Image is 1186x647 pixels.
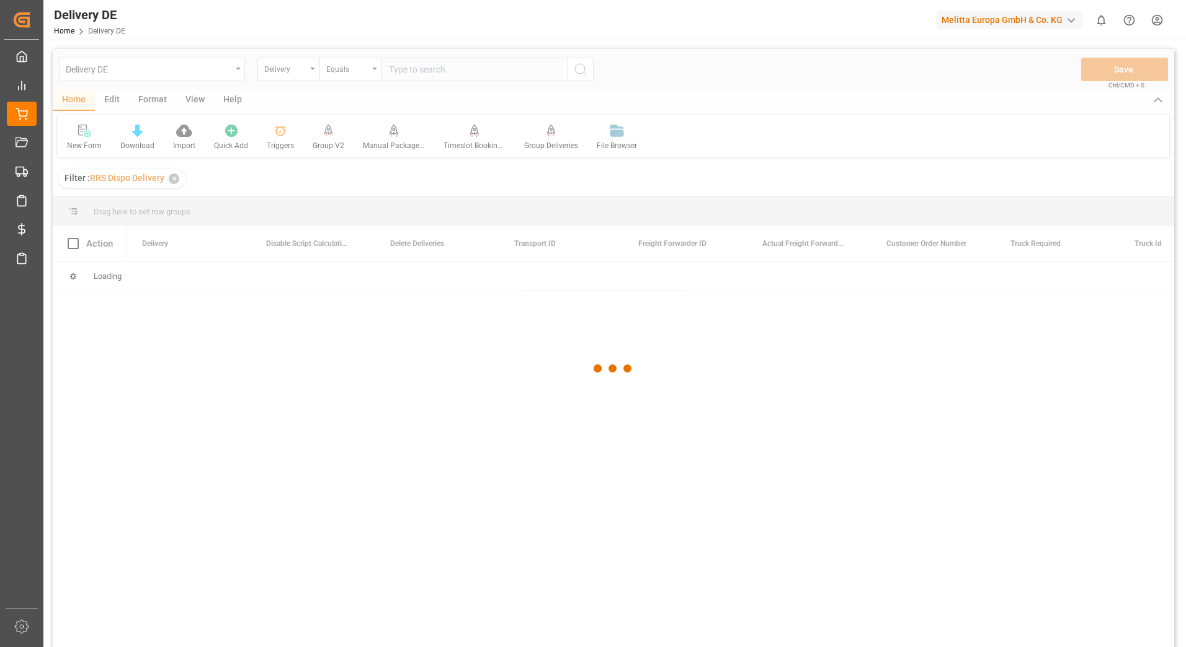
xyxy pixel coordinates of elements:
[937,11,1082,29] div: Melitta Europa GmbH & Co. KG
[54,27,74,35] a: Home
[54,6,125,24] div: Delivery DE
[1115,6,1143,34] button: Help Center
[1087,6,1115,34] button: show 0 new notifications
[937,8,1087,32] button: Melitta Europa GmbH & Co. KG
